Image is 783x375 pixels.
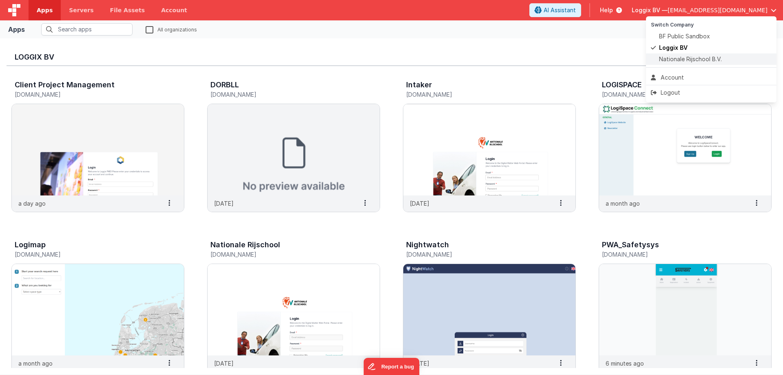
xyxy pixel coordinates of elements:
iframe: Marker.io feedback button [364,358,420,375]
div: Account [651,73,772,82]
span: Nationale Rijschool B.V. [659,55,722,63]
h5: Switch Company [651,22,772,27]
span: Loggix BV [659,44,688,52]
span: BF Public Sandbox [659,32,710,40]
div: Logout [651,89,772,97]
